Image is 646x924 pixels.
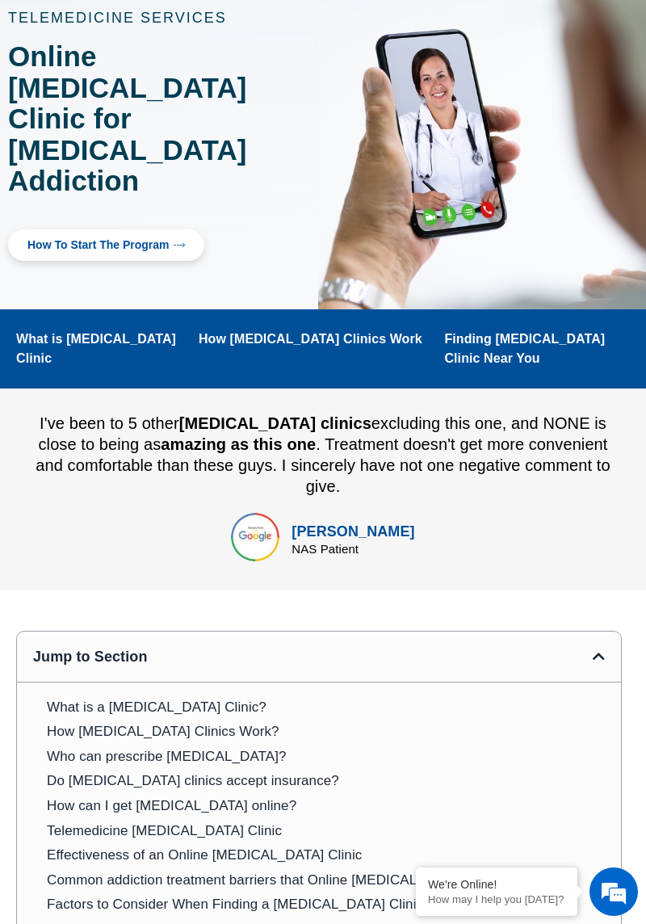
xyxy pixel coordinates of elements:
b: amazing as this one [161,435,316,453]
a: What is a [MEDICAL_DATA] Clinic? [47,699,266,716]
div: We're Online! [428,878,565,891]
p: TELEMEDICINE SERVICES [8,10,315,25]
span: We're online! [94,204,223,367]
div: NAS Patient [292,543,414,555]
a: How [MEDICAL_DATA] Clinics Work [199,330,422,349]
a: Finding [MEDICAL_DATA] Clinic Near You [444,330,630,368]
a: How to Start the program [8,229,204,261]
div: I've been to 5 other excluding this one, and NONE is close to being as . Treatment doesn't get mo... [24,413,622,497]
div: Jump to Section [33,648,593,666]
img: top rated online suboxone treatment for opioid addiction treatment in tennessee and texas [231,513,279,561]
div: [PERSON_NAME] [292,521,414,543]
a: Who can prescribe [MEDICAL_DATA]? [47,748,287,766]
div: Chat with us now [108,85,296,106]
a: Effectiveness of an Online [MEDICAL_DATA] Clinic [47,846,362,864]
a: Telemedicine [MEDICAL_DATA] Clinic [47,822,282,840]
p: How may I help you today? [428,893,565,905]
div: Minimize live chat window [265,8,304,47]
a: How [MEDICAL_DATA] Clinics Work? [47,723,279,741]
a: Common addiction treatment barriers that Online [MEDICAL_DATA] Clinic can help [47,871,558,889]
a: Factors to Consider When Finding a [MEDICAL_DATA] Clinic [47,896,423,913]
div: Navigation go back [18,83,42,107]
a: How can I get [MEDICAL_DATA] online? [47,797,296,815]
a: What is [MEDICAL_DATA] Clinic [16,330,176,368]
h1: Online [MEDICAL_DATA] Clinic for [MEDICAL_DATA] Addiction [8,41,315,197]
span: How to Start the program [27,239,170,251]
textarea: Type your message and hit 'Enter' [8,441,308,498]
div: Close table of contents [593,649,605,663]
a: Do [MEDICAL_DATA] clinics accept insurance? [47,772,339,790]
b: [MEDICAL_DATA] clinics [179,414,371,432]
